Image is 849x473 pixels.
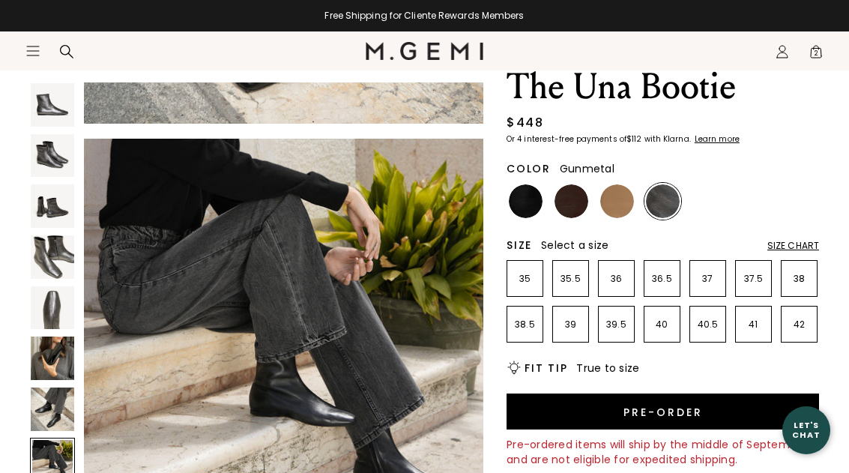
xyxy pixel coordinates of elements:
span: True to size [576,361,639,376]
span: Select a size [541,238,608,253]
img: The Una Bootie [31,337,74,380]
p: 40 [644,319,680,331]
h2: Size [507,239,532,251]
img: The Una Bootie [31,388,74,431]
p: 39 [553,319,588,331]
img: M.Gemi [366,42,483,60]
span: 2 [809,47,824,62]
img: The Una Bootie [31,286,74,330]
klarna-placement-style-body: Or 4 interest-free payments of [507,133,626,145]
img: The Una Bootie [31,83,74,127]
div: Let's Chat [782,421,830,439]
button: Open site menu [25,43,40,58]
img: The Una Bootie [31,235,74,279]
p: 40.5 [690,319,725,331]
p: 36.5 [644,273,680,285]
p: 38.5 [507,319,543,331]
img: Gunmetal [646,184,680,218]
p: 38 [782,273,817,285]
p: 37 [690,273,725,285]
img: The Una Bootie [31,184,74,228]
span: Gunmetal [560,161,614,176]
klarna-placement-style-body: with Klarna [644,133,693,145]
h2: Color [507,163,551,175]
p: 39.5 [599,319,634,331]
a: Learn more [693,135,740,144]
klarna-placement-style-amount: $112 [626,133,641,145]
p: 37.5 [736,273,771,285]
div: Size Chart [767,240,819,252]
img: Light Tan [600,184,634,218]
img: The Una Bootie [31,134,74,178]
p: 35 [507,273,543,285]
p: 41 [736,319,771,331]
p: 35.5 [553,273,588,285]
h2: Fit Tip [525,362,567,374]
div: Pre-ordered items will ship by the middle of September and are not eligible for expedited shipping. [507,437,819,467]
img: Black [509,184,543,218]
div: $448 [507,114,543,132]
button: Pre-order [507,394,819,430]
klarna-placement-style-cta: Learn more [695,133,740,145]
img: Chocolate [555,184,588,218]
p: 36 [599,273,634,285]
p: 42 [782,319,817,331]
